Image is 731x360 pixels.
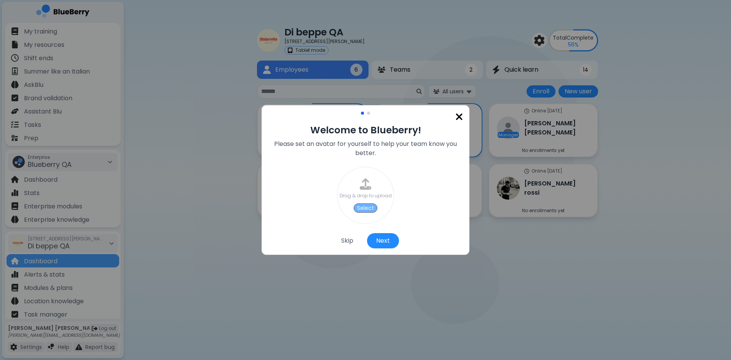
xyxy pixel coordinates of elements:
button: Next [367,233,399,248]
p: Please set an avatar for yourself to help your team know you better. [268,139,463,158]
p: Welcome to Blueberry! [268,124,463,136]
div: Drag & drop to upload [340,193,392,199]
button: Skip [332,233,362,248]
img: close icon [455,112,463,122]
img: upload [360,178,371,190]
button: Select [354,203,377,213]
